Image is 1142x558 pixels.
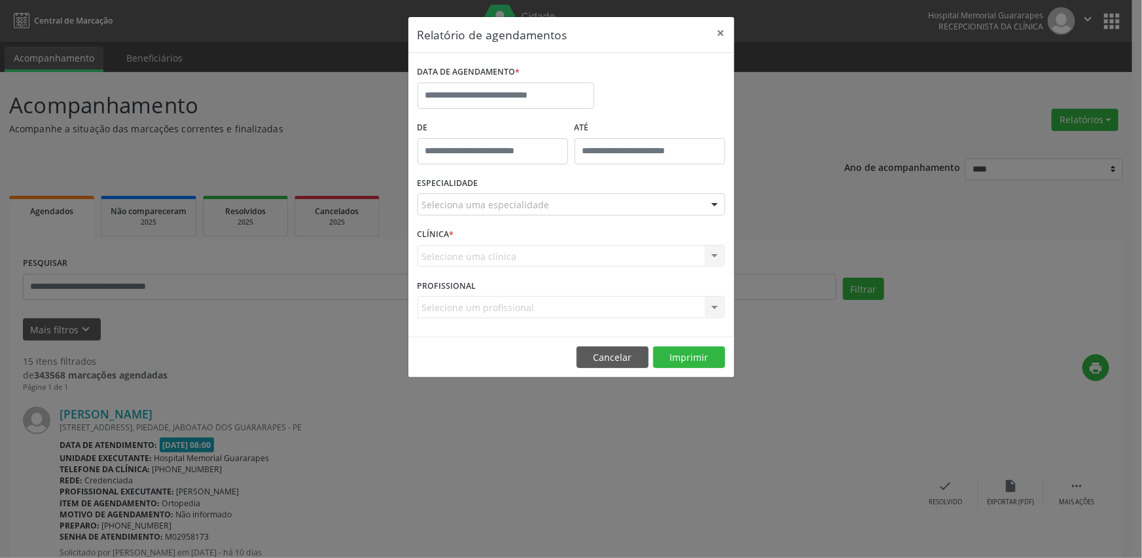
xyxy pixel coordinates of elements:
button: Close [708,17,734,49]
span: Seleciona uma especialidade [422,198,550,212]
label: DATA DE AGENDAMENTO [418,62,520,83]
label: CLÍNICA [418,225,454,245]
button: Imprimir [653,346,725,369]
label: PROFISSIONAL [418,276,476,296]
label: ATÉ [575,118,725,138]
label: De [418,118,568,138]
label: ESPECIALIDADE [418,174,478,194]
h5: Relatório de agendamentos [418,26,567,43]
button: Cancelar [577,346,649,369]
